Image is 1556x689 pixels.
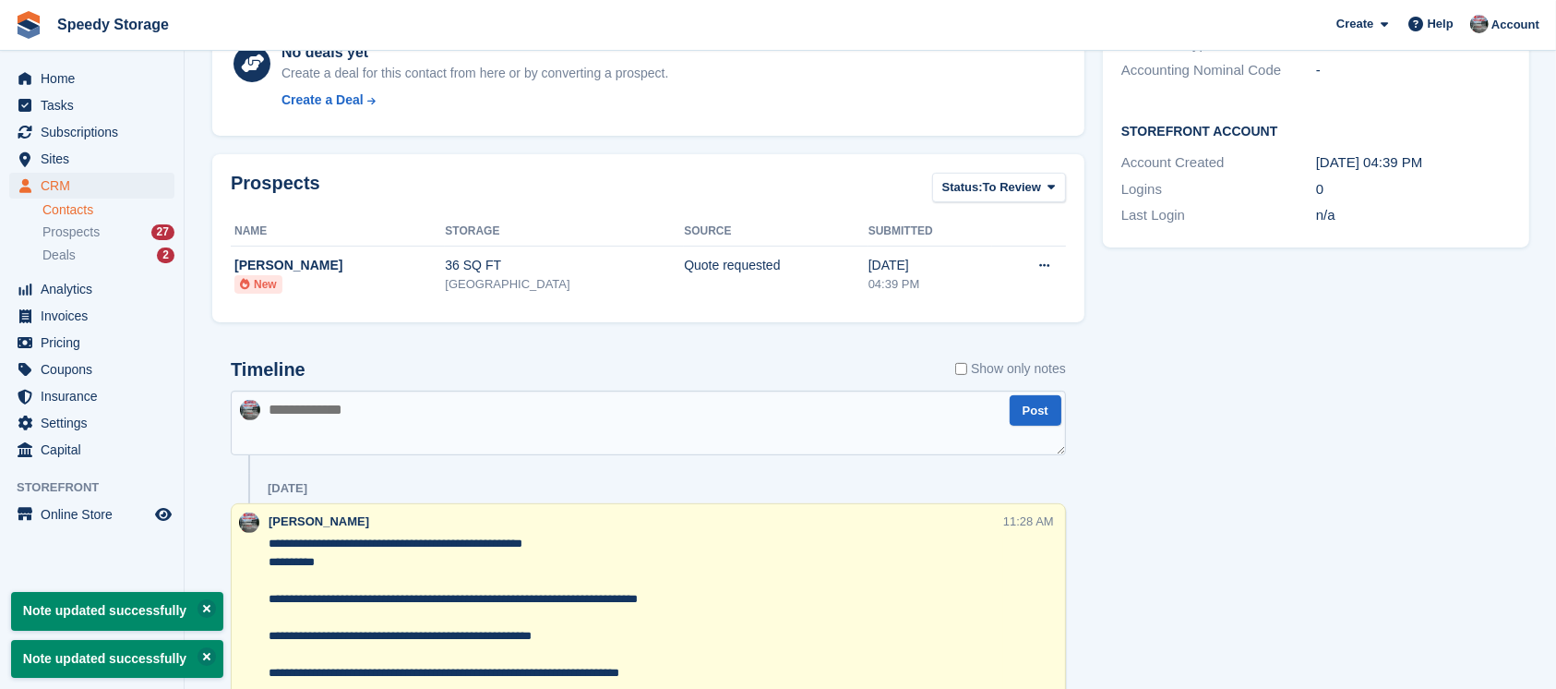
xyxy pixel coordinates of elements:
[445,256,684,275] div: 36 SQ FT
[9,383,174,409] a: menu
[9,92,174,118] a: menu
[41,357,151,382] span: Coupons
[868,275,992,294] div: 04:39 PM
[9,66,174,91] a: menu
[281,42,668,64] div: No deals yet
[1121,179,1316,200] div: Logins
[231,173,320,207] h2: Prospects
[231,217,445,247] th: Name
[41,383,151,409] span: Insurance
[1003,513,1054,530] div: 11:28 AM
[684,217,868,247] th: Source
[41,119,151,145] span: Subscriptions
[445,217,684,247] th: Storage
[41,92,151,118] span: Tasks
[41,410,151,436] span: Settings
[239,513,259,533] img: Dan Jackson
[9,437,174,463] a: menu
[1470,15,1489,33] img: Dan Jackson
[50,9,176,40] a: Speedy Storage
[9,357,174,382] a: menu
[983,178,1041,197] span: To Review
[11,592,223,630] p: Note updated successfully
[1316,205,1511,226] div: n/a
[281,91,364,110] div: Create a Deal
[9,330,174,356] a: menu
[152,503,174,526] a: Preview store
[9,146,174,172] a: menu
[234,256,445,275] div: [PERSON_NAME]
[42,223,174,242] a: Prospects 27
[41,502,151,527] span: Online Store
[1121,205,1316,226] div: Last Login
[9,502,174,527] a: menu
[234,275,282,294] li: New
[9,173,174,199] a: menu
[41,303,151,329] span: Invoices
[1121,60,1316,81] div: Accounting Nominal Code
[932,173,1066,203] button: Status: To Review
[41,66,151,91] span: Home
[268,481,307,496] div: [DATE]
[42,224,100,241] span: Prospects
[9,410,174,436] a: menu
[41,173,151,199] span: CRM
[42,201,174,219] a: Contacts
[1491,16,1539,34] span: Account
[41,437,151,463] span: Capital
[868,217,992,247] th: Submitted
[240,400,260,420] img: Dan Jackson
[15,11,42,39] img: stora-icon-8386f47178a22dfd0bd8f6a31ec36ba5ce8667c1dd55bd0f319d3a0aa187defe.svg
[157,248,174,263] div: 2
[41,146,151,172] span: Sites
[281,64,668,83] div: Create a deal for this contact from here or by converting a prospect.
[955,359,967,379] input: Show only notes
[42,247,76,264] span: Deals
[1316,60,1511,81] div: -
[41,276,151,302] span: Analytics
[684,256,868,275] div: Quote requested
[1121,152,1316,174] div: Account Created
[868,256,992,275] div: [DATE]
[269,514,369,528] span: [PERSON_NAME]
[9,276,174,302] a: menu
[231,359,305,381] h2: Timeline
[11,640,223,678] p: Note updated successfully
[445,275,684,294] div: [GEOGRAPHIC_DATA]
[1121,121,1511,139] h2: Storefront Account
[942,178,983,197] span: Status:
[1336,15,1373,33] span: Create
[1316,179,1511,200] div: 0
[41,330,151,356] span: Pricing
[42,246,174,265] a: Deals 2
[9,119,174,145] a: menu
[1316,152,1511,174] div: [DATE] 04:39 PM
[151,224,174,240] div: 27
[9,303,174,329] a: menu
[1428,15,1454,33] span: Help
[955,359,1066,379] label: Show only notes
[17,478,184,497] span: Storefront
[1010,395,1061,426] button: Post
[281,91,668,110] a: Create a Deal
